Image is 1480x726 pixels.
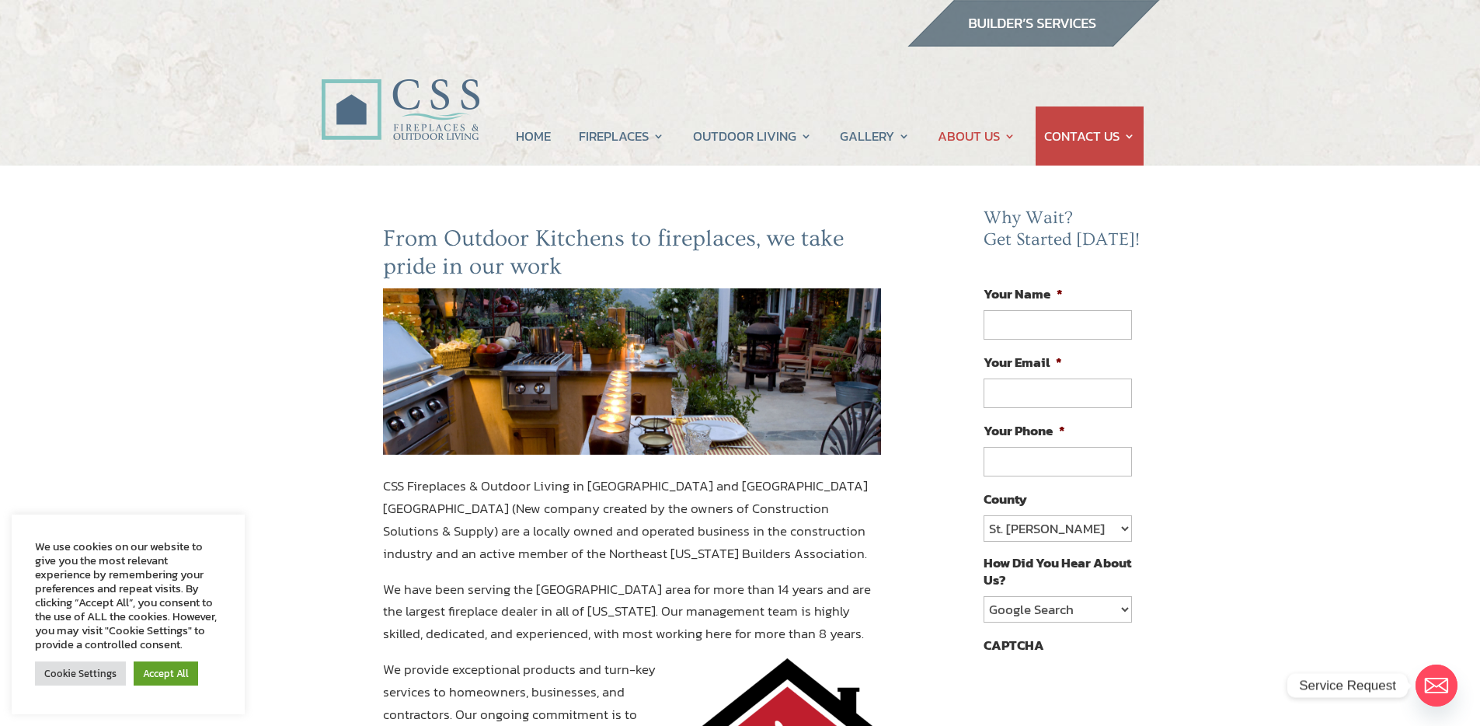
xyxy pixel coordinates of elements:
[693,106,812,166] a: OUTDOOR LIVING
[383,578,882,659] p: We have been serving the [GEOGRAPHIC_DATA] area for more than 14 years and are the largest firepl...
[984,208,1144,258] h2: Why Wait? Get Started [DATE]!
[984,661,1220,722] iframe: reCAPTCHA
[984,490,1027,508] label: County
[840,106,910,166] a: GALLERY
[938,106,1015,166] a: ABOUT US
[35,661,126,686] a: Cookie Settings
[984,637,1044,654] label: CAPTCHA
[579,106,664,166] a: FIREPLACES
[984,554,1131,588] label: How Did You Hear About Us?
[516,106,551,166] a: HOME
[984,285,1063,302] label: Your Name
[907,32,1160,52] a: builder services construction supply
[984,422,1065,439] label: Your Phone
[383,288,882,455] img: about us construction solutions jacksonville fl css fireplaces and outdoor living ormond beach fl 1
[35,539,221,651] div: We use cookies on our website to give you the most relevant experience by remembering your prefer...
[984,354,1062,371] label: Your Email
[383,475,882,578] p: CSS Fireplaces & Outdoor Living in [GEOGRAPHIC_DATA] and [GEOGRAPHIC_DATA] [GEOGRAPHIC_DATA] (New...
[383,225,882,288] h2: From Outdoor Kitchens to fireplaces, we take pride in our work
[1416,665,1457,707] a: Email
[1044,106,1135,166] a: CONTACT US
[134,661,198,686] a: Accept All
[321,36,479,148] img: CSS Fireplaces & Outdoor Living (Formerly Construction Solutions & Supply)- Jacksonville Ormond B...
